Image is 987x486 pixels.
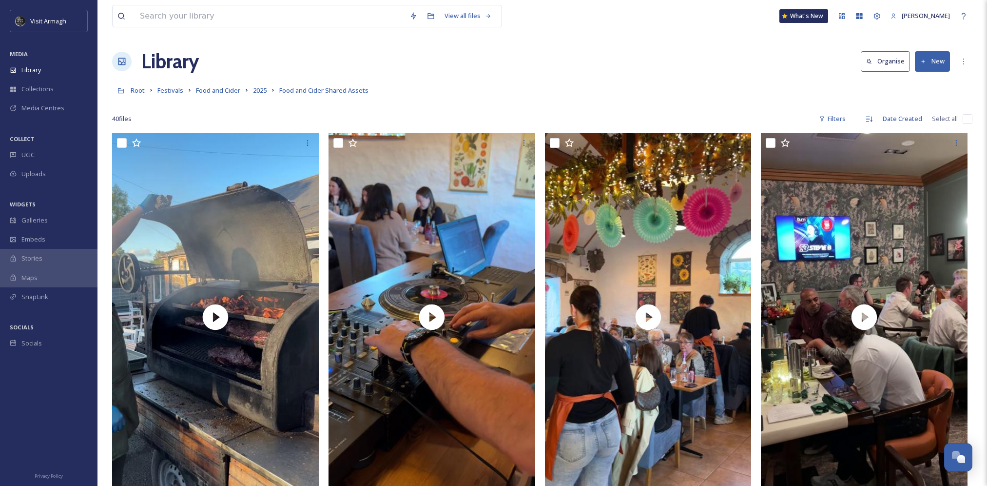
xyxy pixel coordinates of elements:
[861,51,910,71] button: Organise
[878,109,927,128] div: Date Created
[10,201,36,208] span: WIDGETS
[902,11,950,20] span: [PERSON_NAME]
[21,150,35,160] span: UGC
[21,169,46,179] span: Uploads
[21,235,45,244] span: Embeds
[10,324,34,331] span: SOCIALS
[279,84,368,96] a: Food and Cider Shared Assets
[440,6,497,25] a: View all files
[135,5,405,27] input: Search your library
[253,84,267,96] a: 2025
[886,6,955,25] a: [PERSON_NAME]
[932,114,958,123] span: Select all
[141,47,199,76] a: Library
[10,135,35,142] span: COLLECT
[21,339,42,348] span: Socials
[944,443,972,471] button: Open Chat
[157,86,183,95] span: Festivals
[131,84,145,96] a: Root
[21,292,48,302] span: SnapLink
[21,84,54,94] span: Collections
[131,86,145,95] span: Root
[30,17,66,25] span: Visit Armagh
[35,469,63,481] a: Privacy Policy
[915,51,950,71] button: New
[21,65,41,75] span: Library
[21,216,48,225] span: Galleries
[21,254,42,263] span: Stories
[779,9,828,23] a: What's New
[814,109,851,128] div: Filters
[21,103,64,113] span: Media Centres
[196,84,240,96] a: Food and Cider
[253,86,267,95] span: 2025
[35,473,63,479] span: Privacy Policy
[157,84,183,96] a: Festivals
[10,50,28,58] span: MEDIA
[112,114,132,123] span: 40 file s
[279,86,368,95] span: Food and Cider Shared Assets
[21,273,38,283] span: Maps
[196,86,240,95] span: Food and Cider
[16,16,25,26] img: THE-FIRST-PLACE-VISIT-ARMAGH.COM-BLACK.jpg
